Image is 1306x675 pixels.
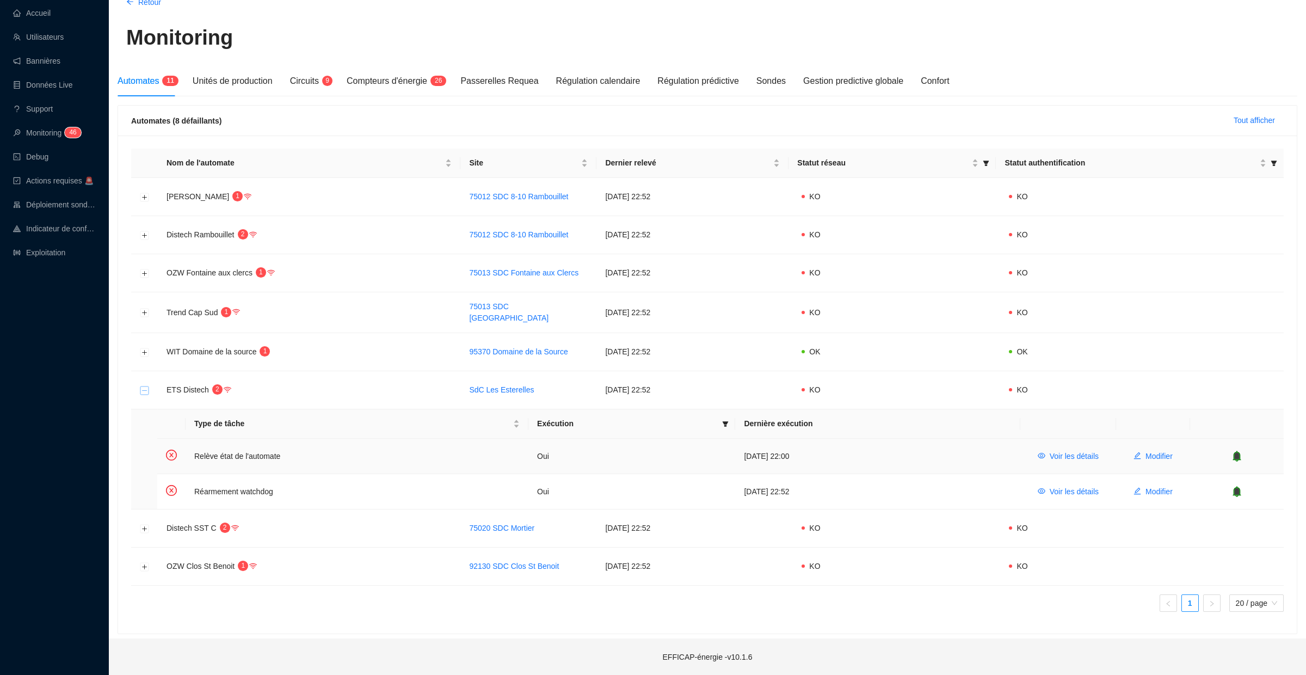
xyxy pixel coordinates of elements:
button: Développer la ligne [140,193,149,201]
a: clusterDéploiement sondes [13,200,96,209]
span: eye [1038,487,1045,495]
span: Site [469,157,579,169]
span: Voir les détails [1050,451,1099,462]
th: Dernière exécution [735,409,1020,439]
span: 6 [73,128,77,136]
span: 6 [439,77,442,84]
div: taille de la page [1229,594,1284,612]
li: Page suivante [1203,594,1221,612]
span: OZW Fontaine aux clercs [167,268,252,277]
span: close-circle [166,485,177,496]
span: wifi [231,524,239,532]
span: KO [1017,192,1027,201]
a: 75012 SDC 8-10 Rambouillet [469,192,568,201]
a: homeAccueil [13,9,51,17]
span: KO [809,192,820,201]
span: check-square [13,177,21,185]
span: filter [1271,160,1277,167]
button: left [1160,594,1177,612]
sup: 1 [256,267,266,278]
span: bell [1231,451,1242,462]
a: notificationBannières [13,57,60,65]
span: filter [722,421,729,427]
span: Statut réseau [797,157,970,169]
td: [DATE] 22:52 [596,178,788,216]
td: [DATE] 22:52 [735,474,1020,509]
a: 1 [1182,595,1198,611]
span: KO [1017,230,1027,239]
td: [DATE] 22:52 [596,333,788,371]
a: slidersExploitation [13,248,65,257]
a: 75020 SDC Mortier [469,524,534,532]
td: Réarmement watchdog [186,474,528,509]
span: close-circle [166,450,177,461]
sup: 1 [238,561,248,571]
span: 4 [69,128,73,136]
li: Page précédente [1160,594,1177,612]
div: Régulation prédictive [657,75,738,88]
button: Développer la ligne [140,348,149,357]
span: Dernier relevé [605,157,771,169]
button: Développer la ligne [140,562,149,571]
h1: Monitoring [126,25,233,50]
span: WIT Domaine de la source [167,347,256,356]
button: Modifier [1125,483,1181,500]
span: Type de tâche [194,418,511,429]
span: Nom de l'automate [167,157,443,169]
span: Actions requises 🚨 [26,176,94,185]
span: KO [809,308,820,317]
sup: 9 [322,76,332,86]
span: filter [720,416,731,432]
span: wifi [244,193,251,200]
span: ETS Distech [167,385,209,394]
span: Trend Cap Sud [167,308,218,317]
span: 1 [225,308,229,316]
span: KO [1017,308,1027,317]
button: Développer la ligne [140,309,149,317]
span: 1 [259,268,263,276]
a: monitorMonitoring46 [13,128,78,137]
th: Type de tâche [186,409,528,439]
span: wifi [249,231,257,238]
span: 1 [170,77,174,84]
span: 1 [263,347,267,355]
a: 95370 Domaine de la Source [469,347,568,356]
td: [DATE] 22:00 [735,439,1020,474]
sup: 1 [221,307,231,317]
a: teamUtilisateurs [13,33,64,41]
td: [DATE] 22:52 [596,216,788,254]
span: Exécution [537,418,718,429]
span: Circuits [290,76,319,85]
button: Développer la ligne [140,269,149,278]
span: filter [1268,155,1279,171]
span: 1 [236,192,239,200]
span: Compteurs d'énergie [347,76,427,85]
a: SdC Les Esterelles [469,385,534,394]
button: Tout afficher [1225,112,1284,130]
a: 92130 SDC Clos St Benoit [469,562,559,570]
div: Sondes [756,75,786,88]
span: KO [809,524,820,532]
span: filter [983,160,989,167]
a: 75013 SDC [GEOGRAPHIC_DATA] [469,302,549,322]
sup: 11 [162,76,178,86]
td: [DATE] 22:52 [596,254,788,292]
sup: 2 [220,523,230,533]
span: Modifier [1145,451,1173,462]
a: 75012 SDC 8-10 Rambouillet [469,230,568,239]
span: Automates (8 défaillants) [131,116,221,125]
sup: 46 [65,127,81,138]
td: Relève état de l'automate [186,439,528,474]
span: 1 [241,562,245,569]
span: wifi [224,386,231,394]
span: KO [1017,562,1027,570]
button: right [1203,594,1221,612]
td: [DATE] 22:52 [596,292,788,333]
sup: 1 [232,191,243,201]
span: 9 [325,77,329,84]
span: left [1165,600,1172,607]
span: KO [1017,385,1027,394]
